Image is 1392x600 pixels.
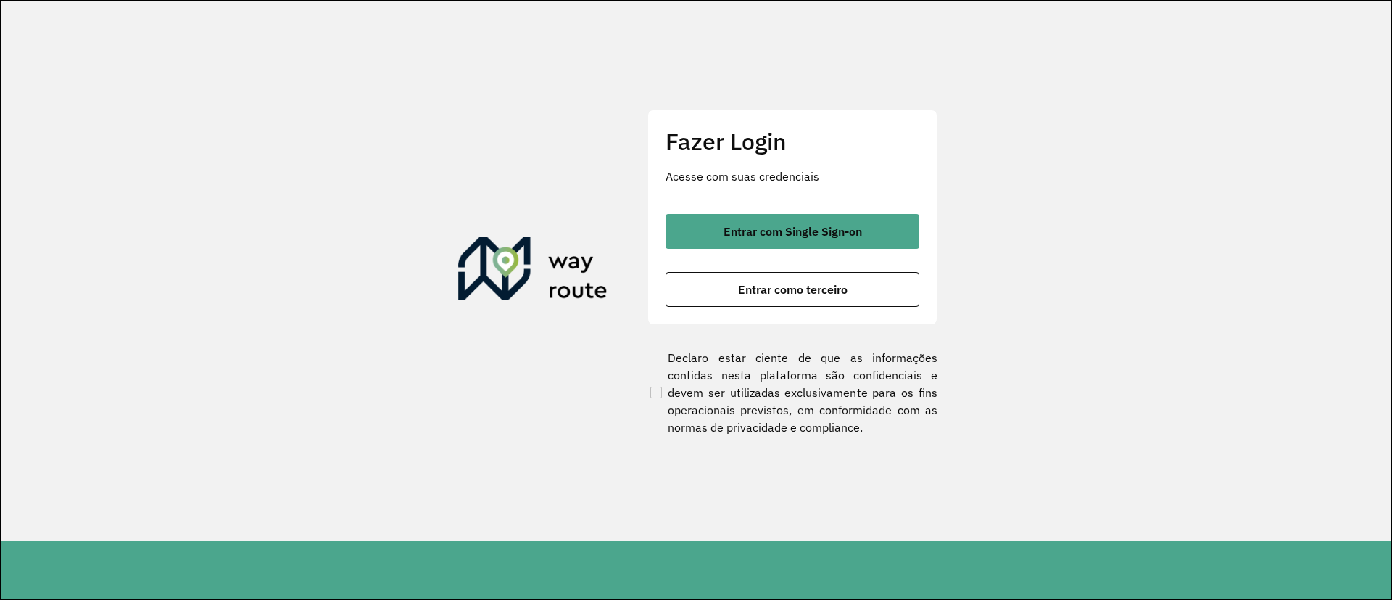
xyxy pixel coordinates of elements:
label: Declaro estar ciente de que as informações contidas nesta plataforma são confidenciais e devem se... [647,349,937,436]
button: button [666,214,919,249]
button: button [666,272,919,307]
h2: Fazer Login [666,128,919,155]
p: Acesse com suas credenciais [666,168,919,185]
span: Entrar com Single Sign-on [724,226,862,237]
span: Entrar como terceiro [738,284,848,295]
img: Roteirizador AmbevTech [458,237,608,306]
